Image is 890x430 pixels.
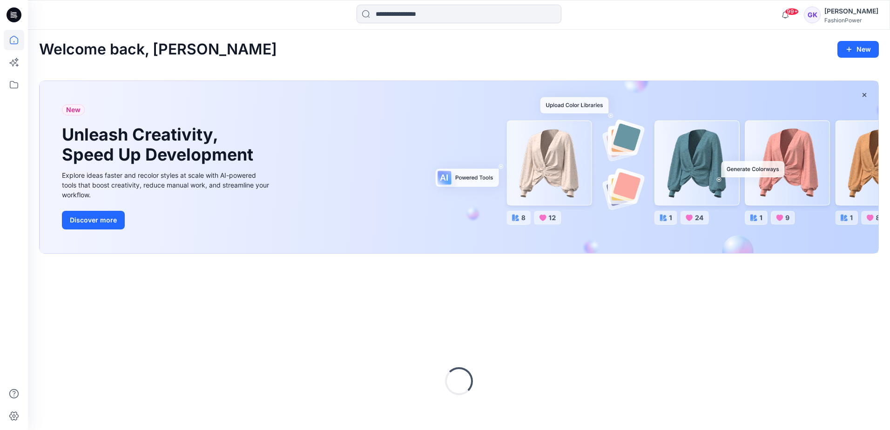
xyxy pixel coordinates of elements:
[66,104,81,115] span: New
[824,17,878,24] div: FashionPower
[62,170,271,200] div: Explore ideas faster and recolor styles at scale with AI-powered tools that boost creativity, red...
[62,211,271,229] a: Discover more
[39,41,277,58] h2: Welcome back, [PERSON_NAME]
[837,41,879,58] button: New
[785,8,799,15] span: 99+
[804,7,821,23] div: GK
[62,211,125,229] button: Discover more
[824,6,878,17] div: [PERSON_NAME]
[62,125,257,165] h1: Unleash Creativity, Speed Up Development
